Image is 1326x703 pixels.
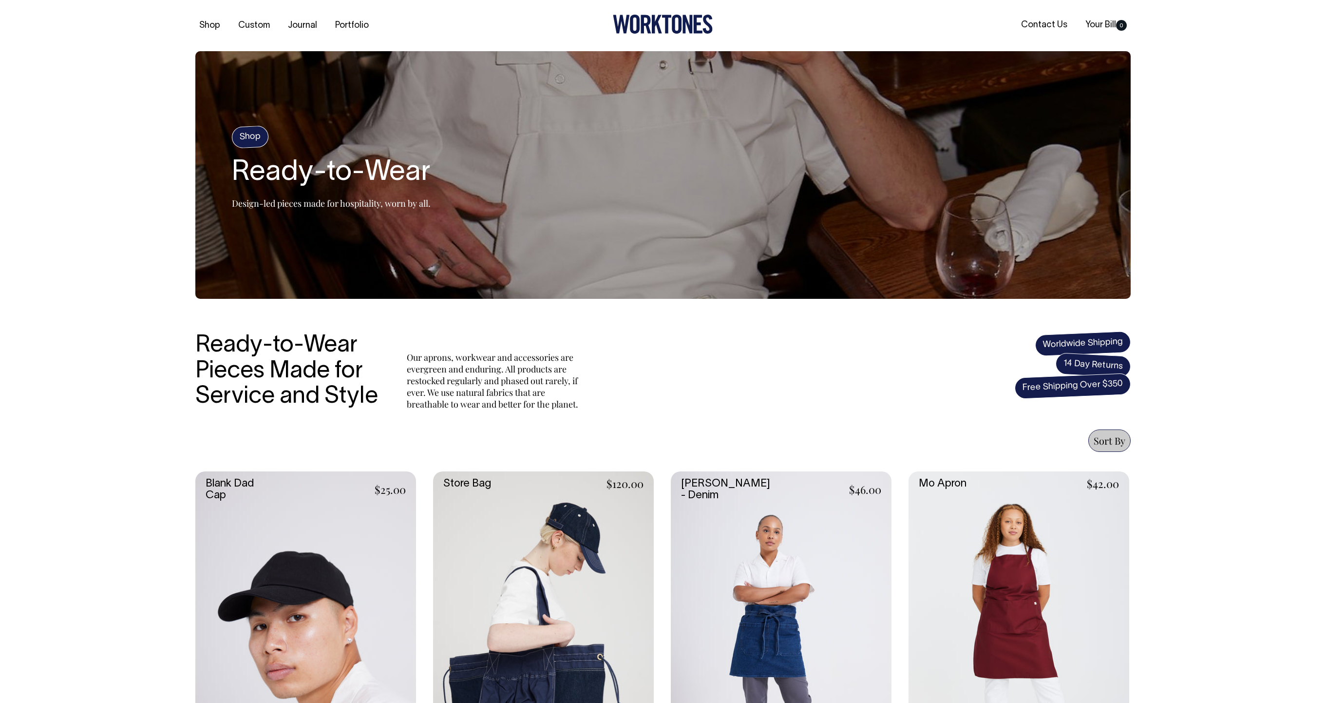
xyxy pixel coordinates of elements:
[1094,434,1125,447] span: Sort By
[232,197,431,209] p: Design-led pieces made for hospitality, worn by all.
[1035,331,1131,356] span: Worldwide Shipping
[1116,20,1127,31] span: 0
[284,18,321,34] a: Journal
[1081,17,1131,33] a: Your Bill0
[231,125,269,148] h4: Shop
[195,18,224,34] a: Shop
[1017,17,1071,33] a: Contact Us
[1014,373,1131,399] span: Free Shipping Over $350
[234,18,274,34] a: Custom
[1055,352,1131,378] span: 14 Day Returns
[407,351,582,410] p: Our aprons, workwear and accessories are evergreen and enduring. All products are restocked regul...
[232,157,431,189] h1: Ready-to-Wear
[195,333,385,410] h3: Ready-to-Wear Pieces Made for Service and Style
[331,18,373,34] a: Portfolio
